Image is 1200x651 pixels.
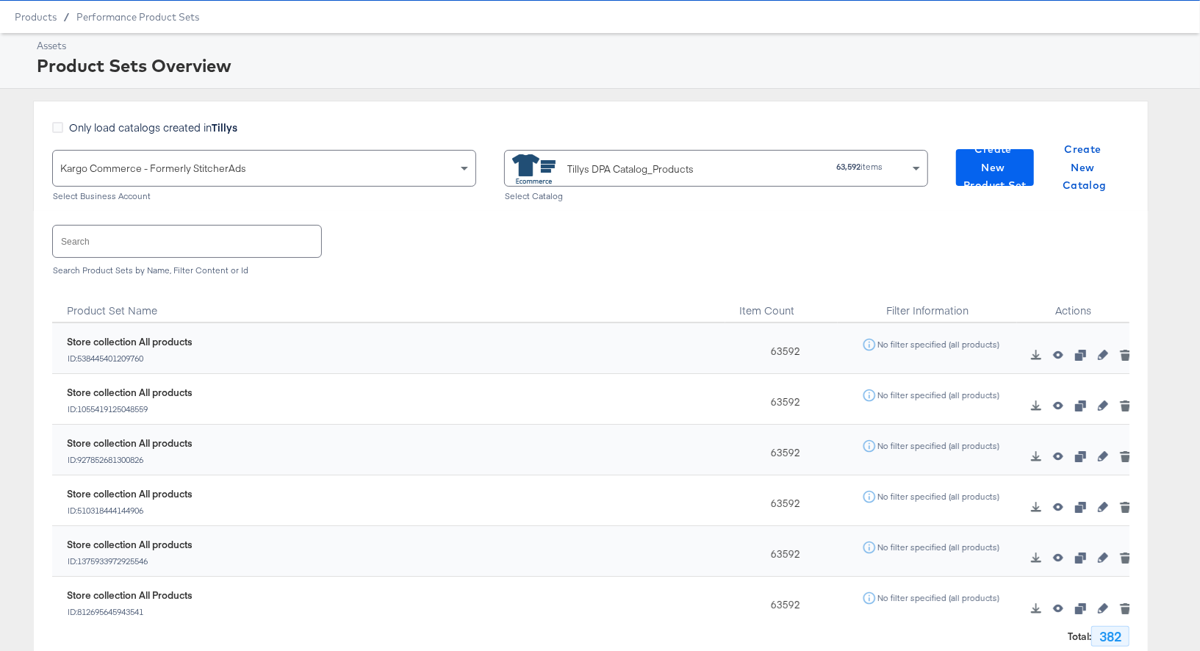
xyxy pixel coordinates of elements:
div: Toggle SortBy [52,287,725,323]
div: ID: 812695645943541 [67,607,193,617]
div: ID: 927852681300826 [67,455,193,465]
div: Filter Information [838,287,1017,323]
span: Create New Product Set [962,140,1028,195]
div: Select Business Account [52,191,476,201]
div: ID: 1055419125048559 [67,404,193,414]
strong: 63,592 [836,161,861,172]
span: Create New Catalog [1052,140,1118,195]
div: Product Sets Overview [37,53,1182,78]
span: Products [15,11,57,23]
div: ID: 538445401209760 [67,353,193,364]
div: Assets [37,39,1182,53]
a: Performance Product Sets [76,11,199,23]
span: Kargo Commerce - Formerly StitcherAds [60,162,246,175]
div: Product Set Name [52,287,725,323]
div: No filter specified (all products) [877,390,1000,400]
button: Create New Product Set [956,149,1034,186]
div: Store collection All products [67,538,193,552]
input: Search product sets [53,226,321,257]
span: Only load catalogs created in [69,120,237,134]
div: Store collection All products [67,436,193,450]
div: Store collection All products [67,386,193,400]
div: 63592 [725,374,838,425]
div: Toggle SortBy [725,287,838,323]
div: Tillys DPA Catalog_Products [567,162,694,177]
div: 63592 [725,475,838,526]
div: Search Product Sets by Name, Filter Content or Id [52,265,1129,276]
div: 382 [1091,626,1129,647]
div: Store collection All products [67,335,193,349]
div: 63592 [725,577,838,627]
div: Select Catalog [504,191,928,201]
div: 63592 [725,425,838,475]
div: No filter specified (all products) [877,441,1000,451]
span: / [57,11,76,23]
div: ID: 1375933972925546 [67,556,193,567]
div: 63592 [725,323,838,374]
div: 63592 [725,526,838,577]
div: Item Count [725,287,838,323]
div: No filter specified (all products) [877,542,1000,553]
strong: Total : [1068,630,1091,644]
div: Store collection All products [67,487,193,501]
button: Create New Catalog [1046,149,1124,186]
div: items [770,162,883,172]
div: No filter specified (all products) [877,593,1000,603]
div: Store collection All Products [67,589,193,603]
div: No filter specified (all products) [877,339,1000,350]
strong: Tillys [212,120,237,134]
div: Actions [1017,287,1129,323]
div: No filter specified (all products) [877,492,1000,502]
div: ID: 510318444144906 [67,506,193,516]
